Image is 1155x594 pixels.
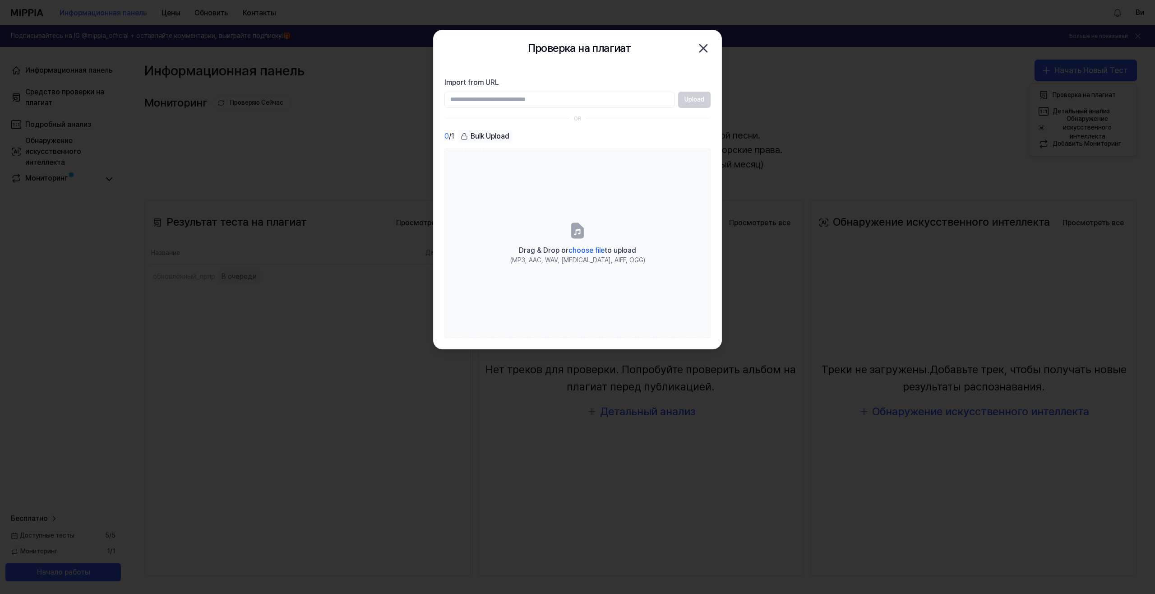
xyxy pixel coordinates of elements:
div: OR [574,115,582,123]
span: Drag & Drop or to upload [519,246,636,255]
label: Import from URL [444,77,711,88]
div: (MP3, AAC, WAV, [MEDICAL_DATA], AIFF, OGG) [510,256,645,265]
div: / 1 [444,130,454,143]
ya-tr-span: Проверка на плагиат [528,42,631,55]
span: 0 [444,131,449,142]
button: Bulk Upload [458,130,512,143]
span: choose file [568,246,605,255]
